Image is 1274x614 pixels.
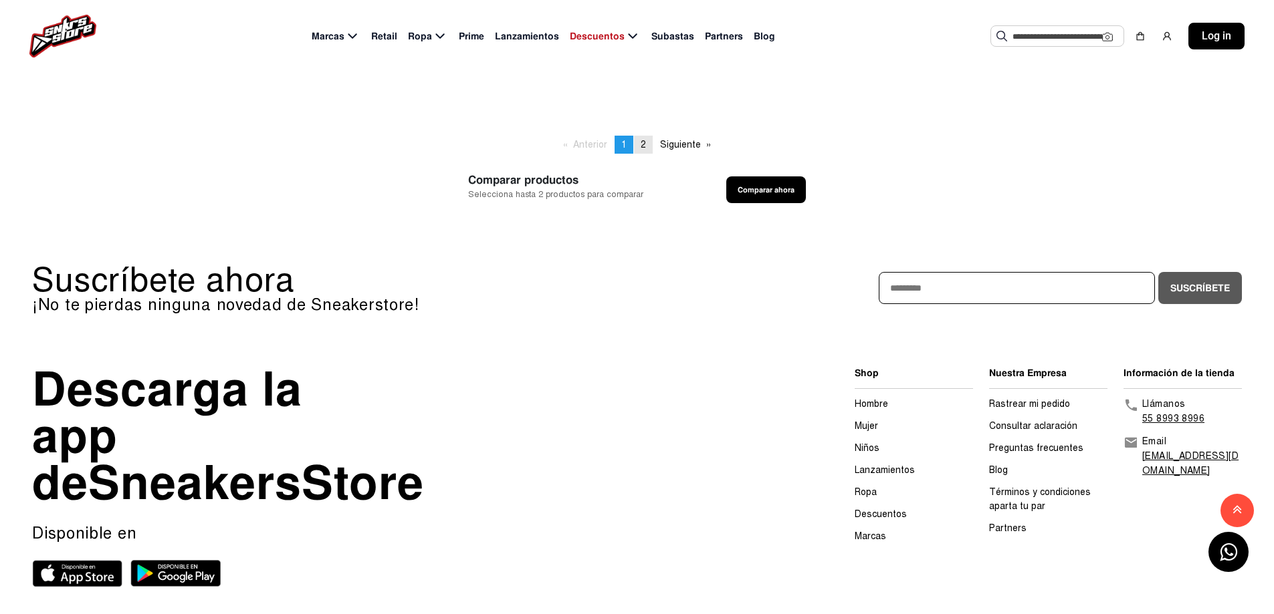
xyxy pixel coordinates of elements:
[1124,434,1242,478] a: Email[EMAIL_ADDRESS][DOMAIN_NAME]
[312,29,344,43] span: Marcas
[32,366,333,506] div: Descarga la app de Store
[989,398,1070,410] a: Rastrear mi pedido
[408,29,432,43] span: Ropa
[855,366,973,380] li: Shop
[855,508,907,520] a: Descuentos
[1124,366,1242,380] li: Información de la tienda
[1142,397,1204,412] p: Llámanos
[641,139,646,150] span: 2
[705,29,743,43] span: Partners
[556,136,718,154] ul: Pagination
[989,420,1077,432] a: Consultar aclaración
[855,464,915,476] a: Lanzamientos
[754,29,775,43] span: Blog
[459,29,484,43] span: Prime
[1142,434,1242,449] p: Email
[573,139,607,150] span: Anterior
[1158,272,1242,304] button: Suscríbete
[726,176,806,203] button: Comparar ahora
[855,486,877,498] a: Ropa
[989,464,1008,476] a: Blog
[855,530,886,542] a: Marcas
[32,297,637,313] p: ¡No te pierdas ninguna novedad de Sneakerstore!
[1102,31,1113,42] img: Cámara
[130,560,221,587] img: Play store sneakerstore
[989,486,1091,512] a: Términos y condiciones aparta tu par
[1162,31,1172,41] img: user
[371,29,397,43] span: Retail
[1202,28,1231,44] span: Log in
[855,442,879,454] a: Niños
[989,442,1083,454] a: Preguntas frecuentes
[32,522,510,544] p: Disponible en
[32,263,637,297] p: Suscríbete ahora
[468,188,643,201] span: Selecciona hasta 2 productos para comparar
[989,366,1107,380] li: Nuestra Empresa
[88,453,302,513] span: Sneakers
[468,172,643,188] span: Comparar productos
[29,15,96,57] img: logo
[855,420,878,432] a: Mujer
[495,29,559,43] span: Lanzamientos
[989,522,1027,534] a: Partners
[1135,31,1146,41] img: shopping
[855,398,888,410] a: Hombre
[1142,449,1242,478] p: [EMAIL_ADDRESS][DOMAIN_NAME]
[651,29,694,43] span: Subastas
[621,139,627,150] span: 1
[653,136,718,154] a: Siguiente page
[996,31,1007,41] img: Buscar
[32,560,122,587] img: App store sneakerstore
[570,29,625,43] span: Descuentos
[1142,413,1204,424] a: 55 8993 8996
[1124,397,1242,426] a: Llámanos55 8993 8996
